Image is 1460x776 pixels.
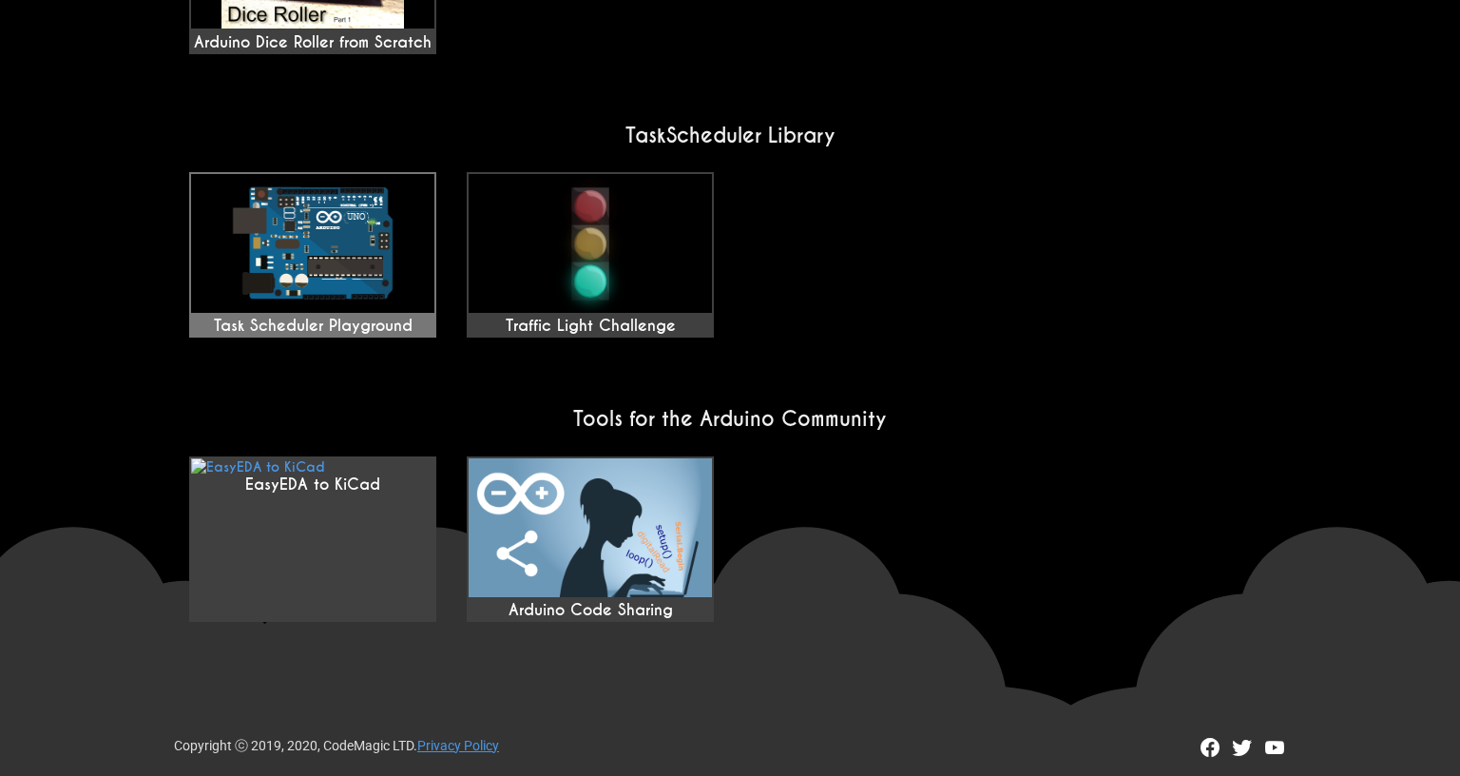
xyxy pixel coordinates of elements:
[469,601,712,620] div: Arduino Code Sharing
[467,456,714,622] a: Arduino Code Sharing
[174,736,499,761] div: Copyright ⓒ 2019, 2020, CodeMagic LTD.
[191,475,434,495] div: EasyEDA to KiCad
[191,458,325,475] img: EasyEDA to KiCad
[189,172,436,338] a: Task Scheduler Playground
[469,458,712,597] img: EasyEDA to KiCad
[191,317,434,336] div: Task Scheduler Playground
[417,738,499,753] a: Privacy Policy
[469,317,712,336] div: Traffic Light Challenge
[174,406,1286,432] h2: Tools for the Arduino Community
[469,174,712,313] img: Traffic Light Challenge
[189,456,436,622] a: EasyEDA to KiCad
[467,172,714,338] a: Traffic Light Challenge
[191,174,434,313] img: Task Scheduler Playground
[174,123,1286,148] h2: TaskScheduler Library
